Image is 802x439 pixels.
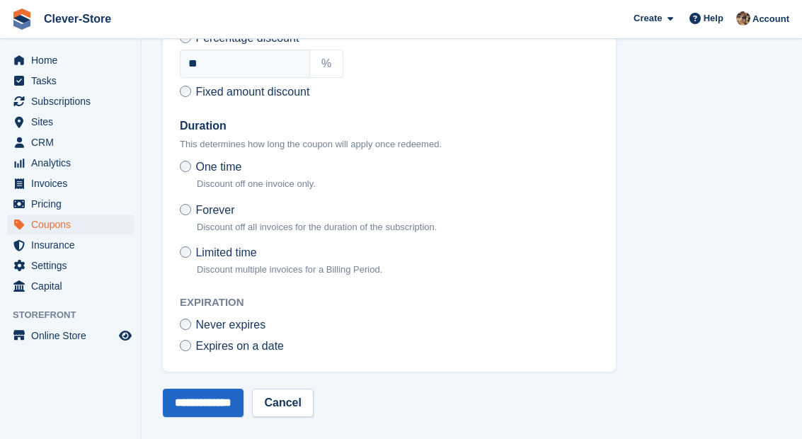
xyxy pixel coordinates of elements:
[31,153,116,173] span: Analytics
[31,50,116,70] span: Home
[195,161,241,173] span: One time
[7,91,134,111] a: menu
[7,235,134,255] a: menu
[7,276,134,296] a: menu
[7,173,134,193] a: menu
[195,32,299,44] span: Percentage discount
[7,132,134,152] a: menu
[180,161,191,172] input: One time Discount off one invoice only.
[31,194,116,214] span: Pricing
[31,132,116,152] span: CRM
[180,86,191,97] input: Fixed amount discount
[180,295,599,311] h2: Expiration
[11,8,33,30] img: stora-icon-8386f47178a22dfd0bd8f6a31ec36ba5ce8667c1dd55bd0f319d3a0aa187defe.svg
[117,327,134,344] a: Preview store
[31,173,116,193] span: Invoices
[752,12,789,26] span: Account
[195,86,309,98] span: Fixed amount discount
[180,340,191,351] input: Expires on a date
[31,71,116,91] span: Tasks
[7,153,134,173] a: menu
[195,246,256,258] span: Limited time
[180,137,599,152] p: This determines how long the coupon will apply once redeemed.
[180,246,191,258] input: Limited time Discount multiple invoices for a Billing Period.
[7,71,134,91] a: menu
[195,204,234,216] span: Forever
[197,177,316,191] p: Discount off one invoice only.
[31,326,116,346] span: Online Store
[38,7,117,30] a: Clever-Store
[195,319,265,331] span: Never expires
[180,118,599,135] label: Duration
[7,256,134,275] a: menu
[13,308,141,322] span: Storefront
[7,215,134,234] a: menu
[704,11,723,25] span: Help
[31,112,116,132] span: Sites
[31,91,116,111] span: Subscriptions
[180,204,191,215] input: Forever Discount off all invoices for the duration of the subscription.
[31,215,116,234] span: Coupons
[195,340,284,352] span: Expires on a date
[31,276,116,296] span: Capital
[197,220,437,234] p: Discount off all invoices for the duration of the subscription.
[31,235,116,255] span: Insurance
[736,11,750,25] img: Andy Mackinnon
[634,11,662,25] span: Create
[7,326,134,346] a: menu
[252,389,313,417] a: Cancel
[7,50,134,70] a: menu
[7,112,134,132] a: menu
[197,263,382,277] p: Discount multiple invoices for a Billing Period.
[7,194,134,214] a: menu
[31,256,116,275] span: Settings
[180,319,191,330] input: Never expires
